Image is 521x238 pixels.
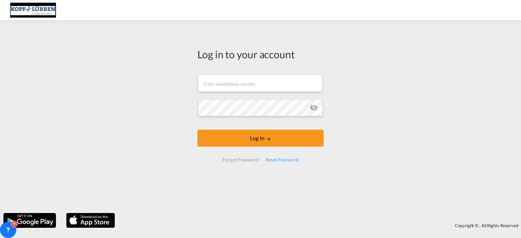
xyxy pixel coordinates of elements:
img: google.png [3,212,57,229]
input: Enter email/phone number [198,75,323,92]
div: Forgot Password? [220,154,263,166]
md-icon: icon-eye-off [310,104,318,112]
img: 25cf3bb0aafc11ee9c4fdbd399af7748.JPG [10,3,56,18]
div: Reset Password [263,154,301,166]
div: Log in to your account [197,47,324,61]
div: Copyright © . All Rights Reserved [118,220,521,231]
img: apple.png [65,212,116,229]
button: LOGIN [197,130,324,147]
